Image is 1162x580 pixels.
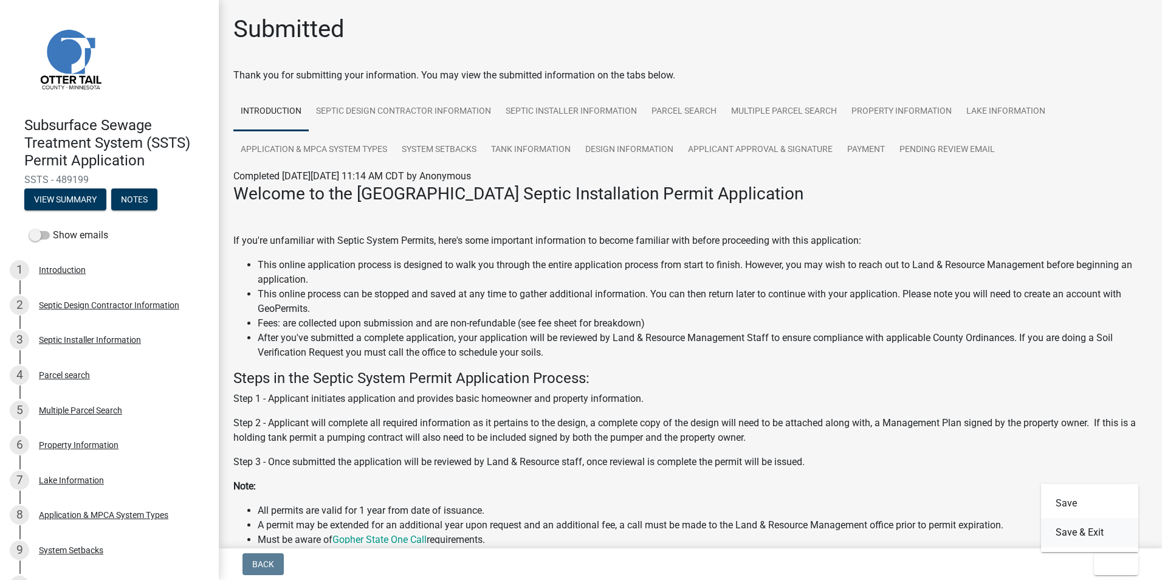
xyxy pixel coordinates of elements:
div: Exit [1041,484,1138,552]
div: 6 [10,435,29,455]
a: System Setbacks [394,131,484,170]
li: After you've submitted a complete application, your application will be reviewed by Land & Resour... [258,331,1147,360]
span: Exit [1104,559,1121,569]
a: Multiple Parcel Search [724,92,844,131]
a: Payment [840,131,892,170]
li: A permit may be extended for an additional year upon request and an additional fee, a call must b... [258,518,1147,533]
h4: Steps in the Septic System Permit Application Process: [233,370,1147,387]
div: 3 [10,330,29,350]
div: Septic Design Contractor Information [39,301,179,309]
span: SSTS - 489199 [24,174,194,185]
div: Lake Information [39,476,104,485]
div: 4 [10,365,29,385]
a: Pending review Email [892,131,1002,170]
div: System Setbacks [39,546,103,554]
button: View Summary [24,188,106,210]
a: Septic Installer Information [498,92,644,131]
a: Parcel search [644,92,724,131]
li: This online application process is designed to walk you through the entire application process fr... [258,258,1147,287]
div: Application & MPCA System Types [39,511,168,519]
wm-modal-confirm: Notes [111,196,157,205]
a: Design Information [578,131,681,170]
p: If you're unfamiliar with Septic System Permits, here's some important information to become fami... [233,233,1147,248]
a: Property Information [844,92,959,131]
li: All permits are valid for 1 year from date of issuance. [258,503,1147,518]
div: 5 [10,401,29,420]
a: Gopher State One Call [332,534,427,545]
img: Otter Tail County, Minnesota [24,13,115,104]
div: Septic Installer Information [39,336,141,344]
li: This online process can be stopped and saved at any time to gather additional information. You ca... [258,287,1147,316]
p: Step 1 - Applicant initiates application and provides basic homeowner and property information. [233,392,1147,406]
div: 8 [10,505,29,525]
a: Septic Design Contractor Information [309,92,498,131]
a: Lake Information [959,92,1053,131]
div: Multiple Parcel Search [39,406,122,415]
button: Back [242,553,284,575]
div: Parcel search [39,371,90,379]
div: 2 [10,295,29,315]
button: Save & Exit [1041,518,1138,547]
wm-modal-confirm: Summary [24,196,106,205]
a: Application & MPCA System Types [233,131,394,170]
div: Introduction [39,266,86,274]
div: 1 [10,260,29,280]
h4: Subsurface Sewage Treatment System (SSTS) Permit Application [24,117,209,169]
div: Property Information [39,441,119,449]
div: 7 [10,471,29,490]
a: Applicant Approval & Signature [681,131,840,170]
button: Exit [1094,553,1138,575]
h3: Welcome to the [GEOGRAPHIC_DATA] Septic Installation Permit Application [233,184,1147,204]
button: Save [1041,489,1138,518]
h1: Submitted [233,15,345,44]
p: Step 2 - Applicant will complete all required information as it pertains to the design, a complet... [233,416,1147,445]
li: Fees: are collected upon submission and are non-refundable (see fee sheet for breakdown) [258,316,1147,331]
div: 9 [10,540,29,560]
div: Thank you for submitting your information. You may view the submitted information on the tabs below. [233,68,1147,83]
li: Must be aware of requirements. [258,533,1147,547]
a: Introduction [233,92,309,131]
label: Show emails [29,228,108,243]
strong: Note: [233,480,256,492]
a: Tank Information [484,131,578,170]
button: Notes [111,188,157,210]
span: Completed [DATE][DATE] 11:14 AM CDT by Anonymous [233,170,471,182]
p: Step 3 - Once submitted the application will be reviewed by Land & Resource staff, once reviewal ... [233,455,1147,469]
span: Back [252,559,274,569]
